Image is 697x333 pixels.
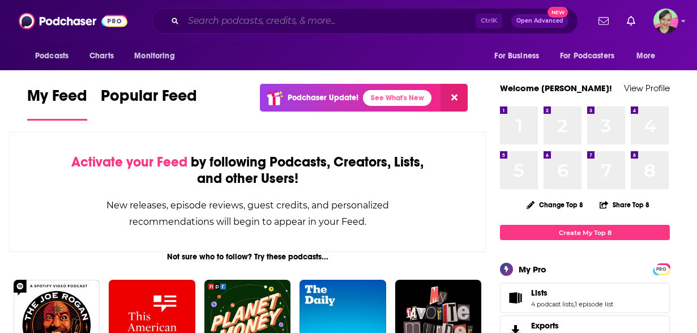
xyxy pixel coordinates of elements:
button: Show profile menu [653,8,678,33]
img: User Profile [653,8,678,33]
span: New [548,7,568,18]
a: Charts [82,45,121,67]
input: Search podcasts, credits, & more... [183,12,476,30]
a: My Feed [27,86,87,121]
span: Podcasts [35,48,69,64]
a: Show notifications dropdown [594,11,613,31]
span: Lists [500,283,670,313]
span: Activate your Feed [71,153,187,170]
button: open menu [628,45,670,67]
a: Popular Feed [101,86,197,121]
span: Logged in as LizDVictoryBelt [653,8,678,33]
span: More [636,48,656,64]
div: Search podcasts, credits, & more... [152,8,578,34]
span: For Podcasters [560,48,614,64]
button: open menu [27,45,83,67]
a: Lists [504,290,527,306]
a: View Profile [624,83,670,93]
button: Open AdvancedNew [511,14,568,28]
span: Monitoring [134,48,174,64]
div: Not sure who to follow? Try these podcasts... [9,252,486,262]
span: My Feed [27,86,87,112]
button: open menu [486,45,553,67]
a: Lists [531,288,613,298]
a: 4 podcast lists [531,300,574,308]
span: Popular Feed [101,86,197,112]
button: Share Top 8 [599,194,650,216]
span: For Business [494,48,539,64]
div: My Pro [519,264,546,275]
span: Exports [531,321,559,331]
button: open menu [553,45,631,67]
span: PRO [655,265,668,274]
span: Open Advanced [516,18,563,24]
span: Lists [531,288,548,298]
a: See What's New [363,90,431,106]
button: open menu [126,45,189,67]
span: Ctrl K [476,14,502,28]
span: Charts [89,48,114,64]
div: New releases, episode reviews, guest credits, and personalized recommendations will begin to appe... [66,197,429,230]
a: PRO [655,264,668,273]
span: , [574,300,575,308]
a: Create My Top 8 [500,225,670,240]
img: Podchaser - Follow, Share and Rate Podcasts [19,10,127,32]
a: 1 episode list [575,300,613,308]
button: Change Top 8 [520,198,590,212]
a: Welcome [PERSON_NAME]! [500,83,612,93]
p: Podchaser Update! [288,93,358,103]
div: by following Podcasts, Creators, Lists, and other Users! [66,154,429,187]
a: Show notifications dropdown [622,11,640,31]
